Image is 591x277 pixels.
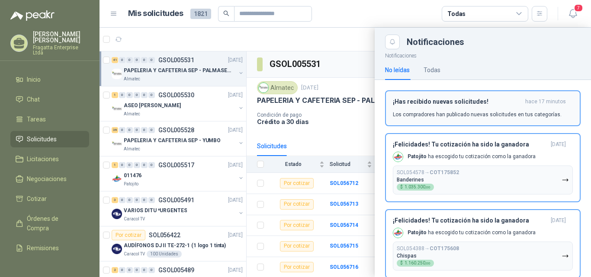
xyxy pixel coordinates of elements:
span: Licitaciones [27,154,59,164]
span: Órdenes de Compra [27,214,81,233]
a: Chat [10,91,89,108]
button: ¡Has recibido nuevas solicitudes!hace 17 minutos Los compradores han publicado nuevas solicitudes... [385,90,581,126]
p: Chispas [397,253,417,259]
button: ¡Felicidades! Tu cotización ha sido la ganadora[DATE] Company LogoPatojito ha escogido tu cotizac... [385,133,581,202]
h1: Mis solicitudes [128,7,183,20]
p: Banderines [397,177,424,183]
span: Inicio [27,75,41,84]
p: SOL054578 → [397,169,459,176]
img: Company Logo [393,228,403,238]
button: Close [385,35,400,49]
div: $ [397,184,434,191]
h3: ¡Felicidades! Tu cotización ha sido la ganadora [393,217,547,224]
div: Notificaciones [407,38,581,46]
a: Licitaciones [10,151,89,167]
p: ha escogido tu cotización como la ganadora [408,153,536,160]
span: 7 [574,4,583,12]
span: Negociaciones [27,174,67,184]
p: SOL054388 → [397,245,459,252]
p: Los compradores han publicado nuevas solicitudes en tus categorías. [393,111,562,118]
span: [DATE] [551,141,566,148]
span: Solicitudes [27,134,57,144]
button: 7 [565,6,581,22]
span: Cotizar [27,194,47,204]
img: Company Logo [393,152,403,162]
p: Notificaciones [375,49,591,60]
h3: ¡Felicidades! Tu cotización ha sido la ganadora [393,141,547,148]
span: 1.160.250 [405,261,430,265]
button: SOL054578→COT175852Banderines$1.035.300,00 [393,166,573,194]
img: Logo peakr [10,10,55,21]
a: Inicio [10,71,89,88]
span: Remisiones [27,243,59,253]
span: Chat [27,95,40,104]
div: Todas [447,9,466,19]
button: SOL054388→COT175608Chispas$1.160.250,00 [393,242,573,271]
a: Tareas [10,111,89,127]
span: 1821 [190,9,211,19]
span: search [223,10,229,16]
a: Negociaciones [10,171,89,187]
a: Órdenes de Compra [10,210,89,236]
a: Solicitudes [10,131,89,147]
div: Todas [424,65,440,75]
a: Cotizar [10,191,89,207]
p: ha escogido tu cotización como la ganadora [408,229,536,236]
b: Patojito [408,153,427,159]
b: COT175852 [430,169,459,175]
p: Fragatta Enterprise Ltda [33,45,89,55]
span: ,00 [425,185,430,189]
div: $ [397,260,434,267]
span: hace 17 minutos [525,98,566,105]
span: Tareas [27,115,46,124]
p: [PERSON_NAME] [PERSON_NAME] [33,31,89,43]
b: Patojito [408,229,427,236]
span: 1.035.300 [405,185,430,189]
a: Remisiones [10,240,89,256]
span: ,00 [425,261,430,265]
div: No leídas [385,65,410,75]
b: COT175608 [430,245,459,252]
h3: ¡Has recibido nuevas solicitudes! [393,98,522,105]
span: [DATE] [551,217,566,224]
